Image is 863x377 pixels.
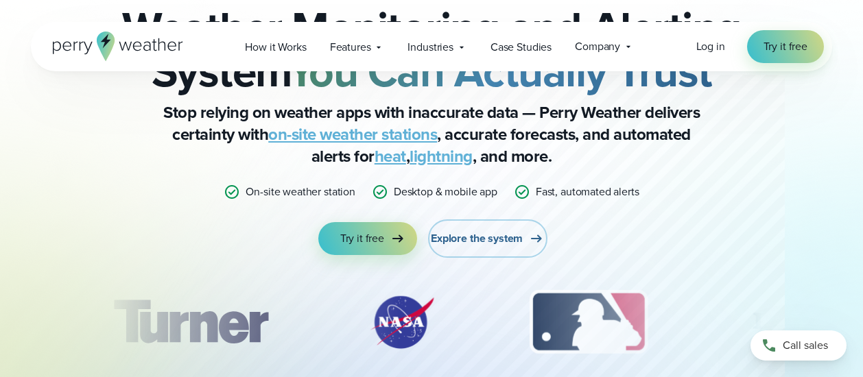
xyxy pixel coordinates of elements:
p: Desktop & mobile app [394,184,497,200]
div: 2 of 12 [354,288,450,356]
a: Explore the system [431,222,545,255]
a: heat [375,144,406,169]
span: How it Works [245,39,306,56]
span: Company [575,38,620,55]
a: Log in [696,38,725,55]
a: How it Works [233,33,318,61]
span: Explore the system [431,230,523,247]
a: Case Studies [479,33,563,61]
img: NASA.svg [354,288,450,356]
a: Try it free [318,222,417,255]
p: Stop relying on weather apps with inaccurate data — Perry Weather delivers certainty with , accur... [157,101,706,167]
span: Industries [407,39,453,56]
p: Fast, automated alerts [536,184,639,200]
p: On-site weather station [246,184,355,200]
a: Try it free [747,30,824,63]
h2: Weather Monitoring and Alerting System [99,5,764,93]
img: Turner-Construction_1.svg [93,288,288,356]
span: Features [330,39,371,56]
a: Call sales [750,330,847,361]
span: Case Studies [490,39,552,56]
a: lightning [410,144,473,169]
strong: You Can Actually Trust [287,39,712,104]
div: 3 of 12 [516,288,661,356]
span: Try it free [764,38,807,55]
span: Try it free [340,230,384,247]
div: 1 of 12 [93,288,288,356]
div: 4 of 12 [727,288,837,356]
a: on-site weather stations [268,122,437,147]
img: PGA.svg [727,288,837,356]
div: slideshow [99,288,764,363]
span: Call sales [783,337,828,354]
span: Log in [696,38,725,54]
img: MLB.svg [516,288,661,356]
